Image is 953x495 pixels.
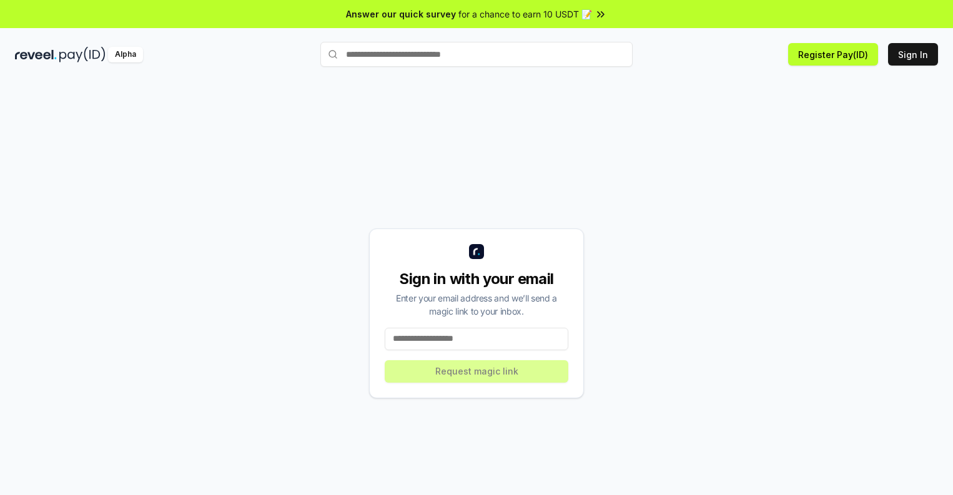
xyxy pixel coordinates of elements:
img: logo_small [469,244,484,259]
span: Answer our quick survey [346,7,456,21]
button: Sign In [888,43,938,66]
img: reveel_dark [15,47,57,62]
div: Enter your email address and we’ll send a magic link to your inbox. [385,292,568,318]
div: Alpha [108,47,143,62]
span: for a chance to earn 10 USDT 📝 [458,7,592,21]
img: pay_id [59,47,106,62]
button: Register Pay(ID) [788,43,878,66]
div: Sign in with your email [385,269,568,289]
